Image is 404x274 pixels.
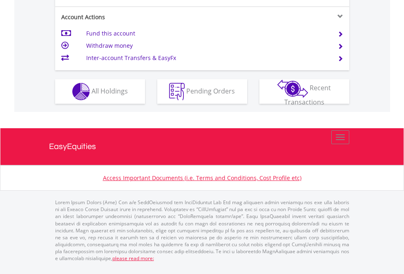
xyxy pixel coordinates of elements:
[55,79,145,104] button: All Holdings
[86,40,328,52] td: Withdraw money
[157,79,247,104] button: Pending Orders
[55,13,202,21] div: Account Actions
[86,27,328,40] td: Fund this account
[86,52,328,64] td: Inter-account Transfers & EasyFx
[277,80,308,98] img: transactions-zar-wht.png
[169,83,185,100] img: pending_instructions-wht.png
[186,86,235,95] span: Pending Orders
[92,86,128,95] span: All Holdings
[49,128,355,165] a: EasyEquities
[72,83,90,100] img: holdings-wht.png
[259,79,349,104] button: Recent Transactions
[112,255,154,262] a: please read more:
[103,174,301,182] a: Access Important Documents (i.e. Terms and Conditions, Cost Profile etc)
[55,199,349,262] p: Lorem Ipsum Dolors (Ame) Con a/e SeddOeiusmod tem InciDiduntut Lab Etd mag aliquaen admin veniamq...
